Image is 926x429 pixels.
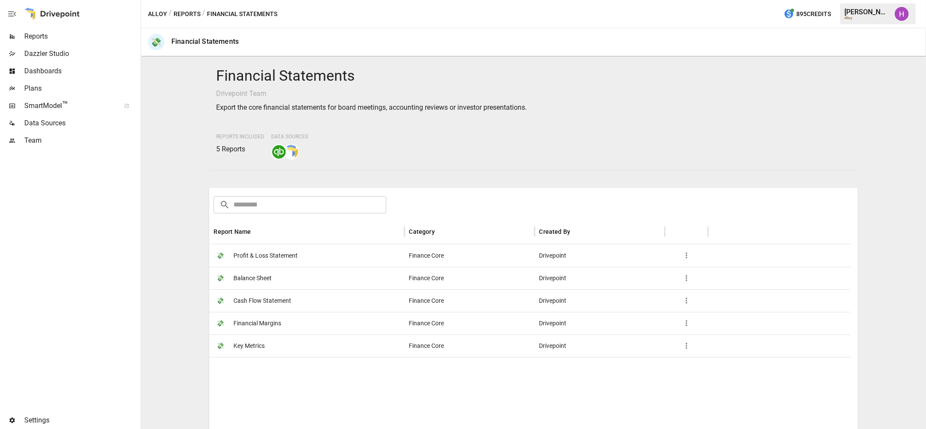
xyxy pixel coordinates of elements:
[213,339,227,352] span: 💸
[535,289,665,312] div: Drivepoint
[284,145,298,159] img: smart model
[213,272,227,285] span: 💸
[24,101,115,111] span: SmartModel
[24,135,139,146] span: Team
[216,134,264,140] span: Reports Included
[62,99,68,110] span: ™
[233,290,291,312] span: Cash Flow Statement
[404,289,535,312] div: Finance Core
[436,226,448,238] button: Sort
[216,67,850,85] h4: Financial Statements
[535,334,665,357] div: Drivepoint
[148,34,164,50] div: 💸
[171,37,239,46] div: Financial Statements
[233,245,298,267] span: Profit & Loss Statement
[233,267,272,289] span: Balance Sheet
[233,335,265,357] span: Key Metrics
[539,228,570,235] div: Created By
[571,226,583,238] button: Sort
[213,317,227,330] span: 💸
[24,118,139,128] span: Data Sources
[213,294,227,307] span: 💸
[404,244,535,267] div: Finance Core
[169,9,172,20] div: /
[796,9,831,20] span: 895 Credits
[535,244,665,267] div: Drivepoint
[216,102,850,113] p: Export the core financial statements for board meetings, accounting reviews or investor presentat...
[213,228,251,235] div: Report Name
[24,415,139,426] span: Settings
[174,9,200,20] button: Reports
[233,312,281,334] span: Financial Margins
[252,226,264,238] button: Sort
[24,66,139,76] span: Dashboards
[780,6,834,22] button: 895Credits
[535,267,665,289] div: Drivepoint
[202,9,205,20] div: /
[844,16,890,20] div: Alloy
[272,145,286,159] img: quickbooks
[24,83,139,94] span: Plans
[271,134,308,140] span: Data Sources
[213,249,227,262] span: 💸
[216,88,850,99] p: Drivepoint Team
[409,228,434,235] div: Category
[844,8,890,16] div: [PERSON_NAME]
[216,144,264,154] p: 5 Reports
[24,31,139,42] span: Reports
[535,312,665,334] div: Drivepoint
[404,334,535,357] div: Finance Core
[404,267,535,289] div: Finance Core
[404,312,535,334] div: Finance Core
[890,2,914,26] button: Harry Antonio
[148,9,167,20] button: Alloy
[24,49,139,59] span: Dazzler Studio
[895,7,909,21] img: Harry Antonio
